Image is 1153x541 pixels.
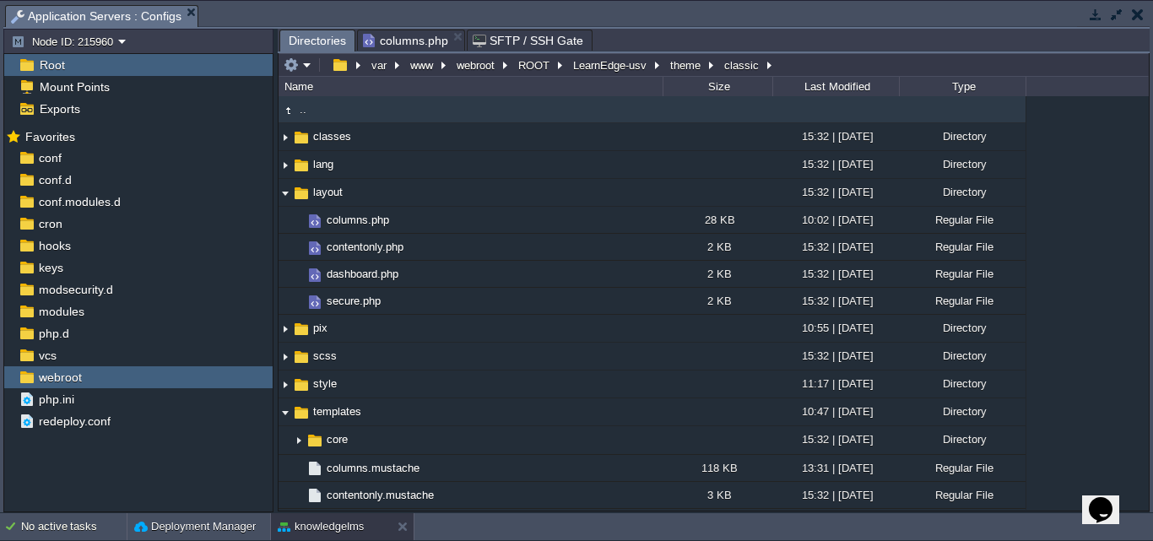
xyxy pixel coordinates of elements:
a: cron [35,216,65,231]
a: modules [35,304,87,319]
a: contentonly.php [324,240,406,254]
div: 15:32 | [DATE] [772,426,899,452]
a: pix [311,321,330,335]
img: AMDAwAAAACH5BAEAAAAALAAAAAABAAEAAAICRAEAOw== [292,482,306,508]
span: Application Servers : Configs [11,6,181,27]
div: 13:31 | [DATE] [772,455,899,481]
a: vcs [35,348,59,363]
span: classes [311,129,354,143]
a: dashboard.php [324,267,401,281]
div: Regular File [899,455,1026,481]
span: columns.php [363,30,448,51]
img: AMDAwAAAACH5BAEAAAAALAAAAAABAAEAAAICRAEAOw== [292,348,311,366]
a: columns.php [324,213,392,227]
div: 3 KB [663,482,772,508]
a: conf [35,150,64,165]
div: Type [901,77,1026,96]
div: Directory [899,315,1026,341]
a: lang [311,157,336,171]
img: AMDAwAAAACH5BAEAAAAALAAAAAABAAEAAAICRAEAOw== [279,316,292,342]
img: AMDAwAAAACH5BAEAAAAALAAAAAABAAEAAAICRAEAOw== [292,156,311,175]
div: 28 KB [663,207,772,233]
button: classic [722,57,763,73]
button: LearnEdge-usv [571,57,651,73]
div: Regular File [899,207,1026,233]
div: 11:17 | [DATE] [772,371,899,397]
a: webroot [35,370,84,385]
div: No active tasks [21,513,127,540]
img: AMDAwAAAACH5BAEAAAAALAAAAAABAAEAAAICRAEAOw== [306,239,324,257]
img: AMDAwAAAACH5BAEAAAAALAAAAAABAAEAAAICRAEAOw== [306,266,324,284]
a: php.d [35,326,72,341]
img: AMDAwAAAACH5BAEAAAAALAAAAAABAAEAAAICRAEAOw== [279,344,292,370]
div: 10:47 | [DATE] [772,398,899,425]
img: AMDAwAAAACH5BAEAAAAALAAAAAABAAEAAAICRAEAOw== [292,184,311,203]
a: .. [297,102,309,116]
div: Directory [899,123,1026,149]
a: Exports [36,101,83,116]
a: contentonly.mustache [324,488,436,502]
div: 17:06 | [DATE] [772,509,899,535]
div: 10:55 | [DATE] [772,315,899,341]
img: AMDAwAAAACH5BAEAAAAALAAAAAABAAEAAAICRAEAOw== [306,431,324,450]
div: Regular File [899,234,1026,260]
img: AMDAwAAAACH5BAEAAAAALAAAAAABAAEAAAICRAEAOw== [279,152,292,178]
img: AMDAwAAAACH5BAEAAAAALAAAAAABAAEAAAICRAEAOw== [292,428,306,454]
img: AMDAwAAAACH5BAEAAAAALAAAAAABAAEAAAICRAEAOw== [292,403,311,422]
a: scss [311,349,339,363]
span: SFTP / SSH Gate [473,30,583,51]
img: AMDAwAAAACH5BAEAAAAALAAAAAABAAEAAAICRAEAOw== [279,101,297,120]
div: Directory [899,371,1026,397]
div: Regular File [899,261,1026,287]
button: var [369,57,391,73]
div: Directory [899,426,1026,452]
img: AMDAwAAAACH5BAEAAAAALAAAAAABAAEAAAICRAEAOw== [306,293,324,311]
div: Directory [899,151,1026,177]
a: columns.mustache [324,461,422,475]
img: AMDAwAAAACH5BAEAAAAALAAAAAABAAEAAAICRAEAOw== [279,371,292,398]
img: AMDAwAAAACH5BAEAAAAALAAAAAABAAEAAAICRAEAOw== [292,128,311,147]
a: style [311,376,339,391]
div: 15:32 | [DATE] [772,261,899,287]
a: conf.d [35,172,74,187]
div: Directory [899,343,1026,369]
button: www [408,57,437,73]
a: layout [311,185,345,199]
a: secure.php [324,294,383,308]
span: Favorites [22,129,78,144]
span: modsecurity.d [35,282,116,297]
img: AMDAwAAAACH5BAEAAAAALAAAAAABAAEAAAICRAEAOw== [306,459,324,478]
div: 15:32 | [DATE] [772,234,899,260]
div: 15:32 | [DATE] [772,288,899,314]
img: AMDAwAAAACH5BAEAAAAALAAAAAABAAEAAAICRAEAOw== [292,320,311,338]
a: keys [35,260,66,275]
div: Regular File [899,482,1026,508]
a: hooks [35,238,73,253]
a: core [324,432,350,446]
span: Directories [289,30,346,51]
div: 15:32 | [DATE] [772,123,899,149]
a: Favorites [22,130,78,143]
button: ROOT [516,57,554,73]
span: php.ini [35,392,77,407]
div: 2 KB [663,261,772,287]
span: templates [311,404,364,419]
button: Node ID: 215960 [11,34,118,49]
img: AMDAwAAAACH5BAEAAAAALAAAAAABAAEAAAICRAEAOw== [292,455,306,481]
li: /var/www/webroot/ROOT/LearnEdge-usv/theme/classic/layout/columns.php [357,30,465,51]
